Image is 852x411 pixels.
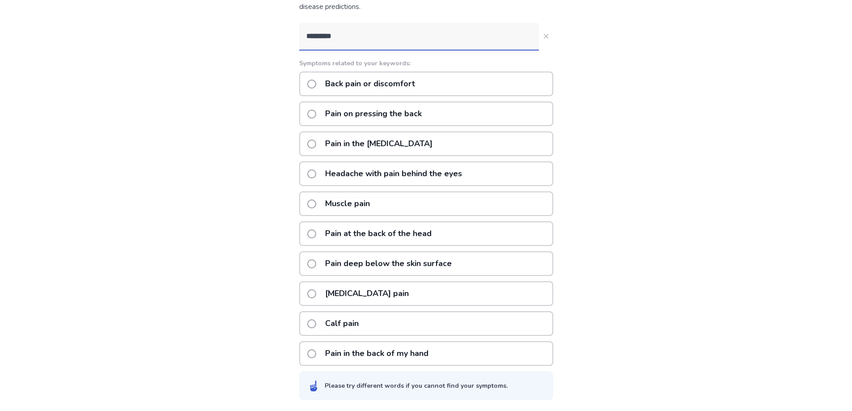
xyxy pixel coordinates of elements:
[320,162,467,185] p: Headache with pain behind the eyes
[325,381,508,390] div: Please try different words if you cannot find your symptoms.
[320,252,457,275] p: Pain deep below the skin surface
[299,23,539,50] input: Close
[320,132,438,155] p: Pain in the [MEDICAL_DATA]
[320,342,434,365] p: Pain in the back of my hand
[320,312,364,335] p: Calf pain
[320,192,375,215] p: Muscle pain
[320,72,420,95] p: Back pain or discomfort
[320,222,437,245] p: Pain at the back of the head
[299,59,553,68] p: Symptoms related to your keywords:
[320,282,414,305] p: [MEDICAL_DATA] pain
[320,102,427,125] p: Pain on pressing the back
[539,29,553,43] button: Close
